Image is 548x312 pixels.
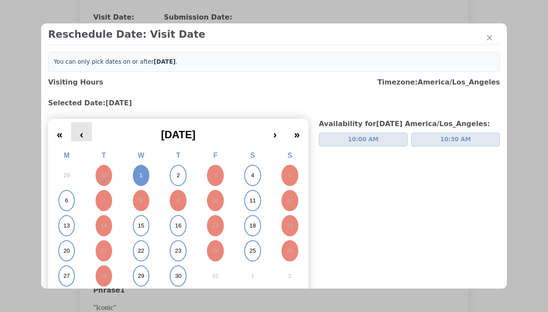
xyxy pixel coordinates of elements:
h3: Visiting Hours [48,77,103,88]
button: October 3, 2025 [197,163,234,188]
button: October 11, 2025 [234,188,271,213]
abbr: October 2, 2025 [177,172,180,179]
abbr: October 9, 2025 [177,197,180,205]
button: October 21, 2025 [85,238,123,263]
button: October 2, 2025 [160,163,197,188]
abbr: October 25, 2025 [250,247,256,255]
abbr: October 7, 2025 [102,197,105,205]
abbr: October 3, 2025 [214,172,217,179]
button: October 23, 2025 [160,238,197,263]
button: October 24, 2025 [197,238,234,263]
button: ‹ [71,122,92,141]
abbr: October 1, 2025 [139,172,143,179]
abbr: October 13, 2025 [63,222,70,230]
button: October 22, 2025 [123,238,160,263]
button: [DATE] [92,122,264,141]
abbr: October 22, 2025 [138,247,144,255]
button: October 10, 2025 [197,188,234,213]
button: October 8, 2025 [123,188,160,213]
abbr: October 24, 2025 [212,247,219,255]
abbr: November 1, 2025 [251,272,254,280]
abbr: Thursday [176,152,181,159]
h3: Selected Date: [DATE] [48,98,500,108]
button: « [48,122,71,141]
button: October 18, 2025 [234,213,271,238]
abbr: November 2, 2025 [288,272,291,280]
button: October 20, 2025 [48,238,85,263]
button: October 15, 2025 [123,213,160,238]
abbr: October 11, 2025 [250,197,256,205]
span: 10:30 AM [440,135,471,144]
button: » [285,122,308,141]
abbr: October 4, 2025 [251,172,254,179]
button: November 2, 2025 [271,263,308,289]
abbr: Saturday [250,152,255,159]
button: October 30, 2025 [160,263,197,289]
abbr: October 18, 2025 [250,222,256,230]
abbr: October 5, 2025 [288,172,291,179]
abbr: Tuesday [102,152,106,159]
button: November 1, 2025 [234,263,271,289]
abbr: Sunday [288,152,292,159]
abbr: October 31, 2025 [212,272,219,280]
h2: Reschedule Date: Visit Date [48,27,500,41]
abbr: October 16, 2025 [175,222,182,230]
abbr: September 29, 2025 [63,172,70,179]
button: October 1, 2025 [123,163,160,188]
div: You can only pick dates on or after . [48,52,500,72]
button: 10:30 AM [411,133,500,146]
span: [DATE] [161,129,196,140]
abbr: Friday [213,152,217,159]
abbr: October 26, 2025 [287,247,293,255]
button: October 16, 2025 [160,213,197,238]
abbr: October 12, 2025 [287,197,293,205]
abbr: October 10, 2025 [212,197,219,205]
abbr: September 30, 2025 [101,172,107,179]
span: 10:00 AM [348,135,379,144]
abbr: Wednesday [138,152,144,159]
button: October 9, 2025 [160,188,197,213]
abbr: October 23, 2025 [175,247,182,255]
abbr: October 29, 2025 [138,272,144,280]
abbr: October 30, 2025 [175,272,182,280]
abbr: October 8, 2025 [139,197,143,205]
button: 10:00 AM [319,133,408,146]
abbr: October 21, 2025 [101,247,107,255]
button: October 28, 2025 [85,263,123,289]
button: › [265,122,285,141]
button: October 19, 2025 [271,213,308,238]
button: October 12, 2025 [271,188,308,213]
abbr: October 28, 2025 [101,272,107,280]
h3: Availability for [DATE] America/Los_Angeles : [319,119,500,129]
abbr: October 15, 2025 [138,222,144,230]
button: September 30, 2025 [85,163,123,188]
button: October 14, 2025 [85,213,123,238]
button: October 13, 2025 [48,213,85,238]
button: October 7, 2025 [85,188,123,213]
button: October 27, 2025 [48,263,85,289]
abbr: October 19, 2025 [287,222,293,230]
button: October 25, 2025 [234,238,271,263]
abbr: October 20, 2025 [63,247,70,255]
abbr: October 17, 2025 [212,222,219,230]
button: October 6, 2025 [48,188,85,213]
abbr: October 6, 2025 [65,197,68,205]
abbr: October 27, 2025 [63,272,70,280]
button: September 29, 2025 [48,163,85,188]
abbr: Monday [64,152,69,159]
abbr: October 14, 2025 [101,222,107,230]
button: October 17, 2025 [197,213,234,238]
button: October 5, 2025 [271,163,308,188]
button: October 29, 2025 [123,263,160,289]
h3: Timezone: America/Los_Angeles [377,77,500,88]
button: October 4, 2025 [234,163,271,188]
button: October 31, 2025 [197,263,234,289]
b: [DATE] [154,58,176,65]
button: October 26, 2025 [271,238,308,263]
